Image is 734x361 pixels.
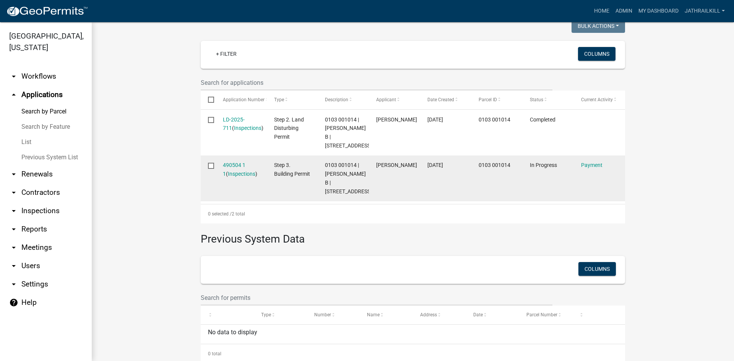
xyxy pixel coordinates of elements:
[682,4,728,18] a: Jathrailkill
[360,306,413,324] datatable-header-cell: Name
[9,90,18,99] i: arrow_drop_up
[201,325,625,344] div: No data to display
[201,91,215,109] datatable-header-cell: Select
[612,4,635,18] a: Admin
[274,162,310,177] span: Step 3. Building Permit
[201,290,552,306] input: Search for permits
[9,280,18,289] i: arrow_drop_down
[325,117,372,149] span: 0103 001014 | JOHNSON DOLORES B | 105 DEERWOOD DR
[210,47,243,61] a: + Filter
[208,211,232,217] span: 0 selected /
[201,204,625,223] div: 2 total
[479,97,497,102] span: Parcel ID
[427,117,443,123] span: 10/09/2025
[578,47,615,61] button: Columns
[314,312,331,317] span: Number
[479,117,510,123] span: 0103 001014
[9,225,18,234] i: arrow_drop_down
[574,91,625,109] datatable-header-cell: Current Activity
[266,91,318,109] datatable-header-cell: Type
[223,97,265,102] span: Application Number
[526,312,557,317] span: Parcel Number
[413,306,466,324] datatable-header-cell: Address
[201,75,552,91] input: Search for applications
[376,162,417,168] span: Dolores Johnson
[254,306,307,324] datatable-header-cell: Type
[307,306,360,324] datatable-header-cell: Number
[274,97,284,102] span: Type
[325,162,372,194] span: 0103 001014 | JOHNSON DOLORES B | 105 DEERWOOD DR
[581,162,602,168] a: Payment
[473,312,483,317] span: Date
[530,162,557,168] span: In Progress
[274,117,304,140] span: Step 2. Land Disturbing Permit
[201,223,625,247] h3: Previous System Data
[9,243,18,252] i: arrow_drop_down
[9,261,18,270] i: arrow_drop_down
[572,19,625,33] button: Bulk Actions
[420,312,437,317] span: Address
[234,125,261,131] a: Inspections
[223,115,260,133] div: ( )
[223,117,245,131] a: LD-2025-711
[530,117,555,123] span: Completed
[376,117,417,123] span: Dolores Johnson
[578,262,616,276] button: Columns
[523,91,574,109] datatable-header-cell: Status
[471,91,523,109] datatable-header-cell: Parcel ID
[223,162,245,177] a: 490504 1 1
[420,91,471,109] datatable-header-cell: Date Created
[223,161,260,178] div: ( )
[9,72,18,81] i: arrow_drop_down
[466,306,519,324] datatable-header-cell: Date
[519,306,572,324] datatable-header-cell: Parcel Number
[376,97,396,102] span: Applicant
[369,91,420,109] datatable-header-cell: Applicant
[9,206,18,215] i: arrow_drop_down
[581,97,613,102] span: Current Activity
[427,162,443,168] span: 10/09/2025
[367,312,380,317] span: Name
[635,4,682,18] a: My Dashboard
[591,4,612,18] a: Home
[325,97,348,102] span: Description
[215,91,266,109] datatable-header-cell: Application Number
[9,298,18,307] i: help
[228,171,255,177] a: Inspections
[318,91,369,109] datatable-header-cell: Description
[530,97,543,102] span: Status
[427,97,454,102] span: Date Created
[9,188,18,197] i: arrow_drop_down
[261,312,271,317] span: Type
[9,170,18,179] i: arrow_drop_down
[479,162,510,168] span: 0103 001014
